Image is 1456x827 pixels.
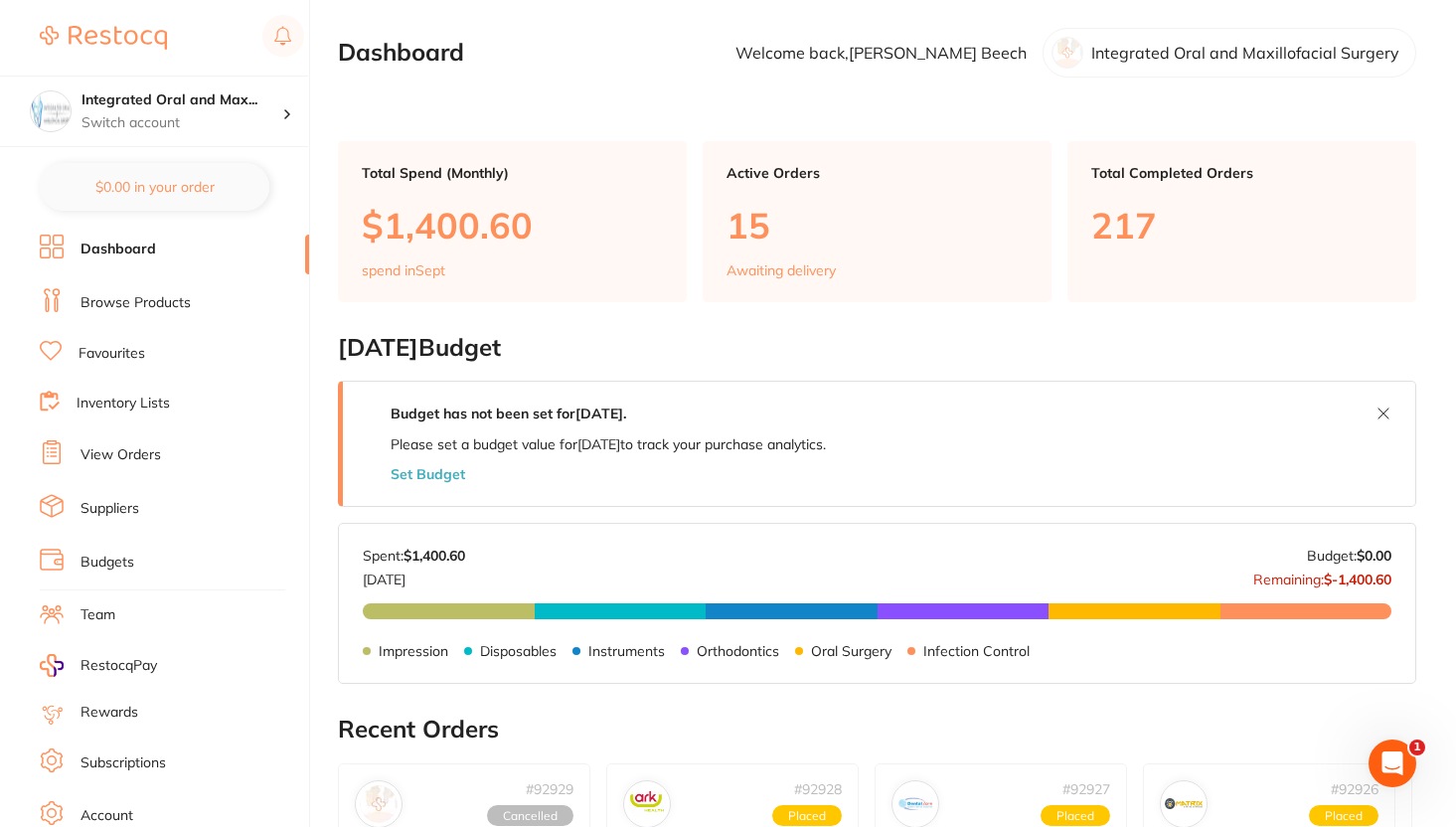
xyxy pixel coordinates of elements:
p: Instruments [588,643,665,659]
p: Welcome back, [PERSON_NAME] Beech [735,44,1027,62]
h2: [DATE] Budget [338,334,1416,362]
img: Restocq Logo [40,26,167,50]
h4: Integrated Oral and Maxillofacial Surgery [81,90,282,110]
span: Placed [1309,805,1378,827]
span: Placed [772,805,842,827]
p: Awaiting delivery [727,262,836,278]
p: Total Completed Orders [1091,165,1392,181]
p: Switch account [81,113,282,133]
img: Integrated Oral and Maxillofacial Surgery [31,91,71,131]
a: Total Completed Orders217 [1067,141,1416,302]
p: Budget: [1307,548,1391,564]
p: Remaining: [1253,564,1391,587]
a: Inventory Lists [77,394,170,413]
p: spend in Sept [362,262,445,278]
p: Disposables [480,643,557,659]
a: Team [81,605,115,625]
a: RestocqPay [40,654,157,677]
p: # 92926 [1331,781,1378,797]
span: 1 [1409,740,1425,755]
button: Set Budget [391,466,465,482]
strong: $1,400.60 [404,547,465,565]
p: Please set a budget value for [DATE] to track your purchase analytics. [391,436,826,452]
span: RestocqPay [81,656,157,676]
p: 217 [1091,205,1392,246]
p: Oral Surgery [811,643,891,659]
a: View Orders [81,445,161,465]
p: # 92927 [1062,781,1110,797]
iframe: Intercom live chat [1369,740,1416,787]
p: Integrated Oral and Maxillofacial Surgery [1091,44,1399,62]
a: Budgets [81,553,134,573]
p: Infection Control [923,643,1030,659]
img: Ark Health [628,785,666,823]
button: $0.00 in your order [40,163,269,211]
p: 15 [727,205,1028,246]
a: Total Spend (Monthly)$1,400.60spend inSept [338,141,687,302]
a: Subscriptions [81,753,166,773]
p: # 92928 [794,781,842,797]
p: Impression [379,643,448,659]
p: Total Spend (Monthly) [362,165,663,181]
h2: Recent Orders [338,716,1416,744]
p: $1,400.60 [362,205,663,246]
strong: Budget has not been set for [DATE] . [391,405,626,422]
h2: Dashboard [338,39,464,67]
a: Rewards [81,703,138,723]
a: Suppliers [81,499,139,519]
img: Henry Schein Halas [360,785,398,823]
a: Browse Products [81,293,191,313]
img: Matrixdental [1165,785,1203,823]
span: Cancelled [487,805,573,827]
img: RestocqPay [40,654,64,677]
a: Dashboard [81,240,156,259]
p: [DATE] [363,564,465,587]
a: Favourites [79,344,145,364]
span: Placed [1041,805,1110,827]
img: Dental Zone [896,785,934,823]
a: Active Orders15Awaiting delivery [703,141,1052,302]
p: Spent: [363,548,465,564]
strong: $-1,400.60 [1324,571,1391,588]
strong: $0.00 [1357,547,1391,565]
p: Orthodontics [697,643,779,659]
a: Account [81,806,133,826]
a: Restocq Logo [40,15,167,61]
p: # 92929 [526,781,573,797]
p: Active Orders [727,165,1028,181]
